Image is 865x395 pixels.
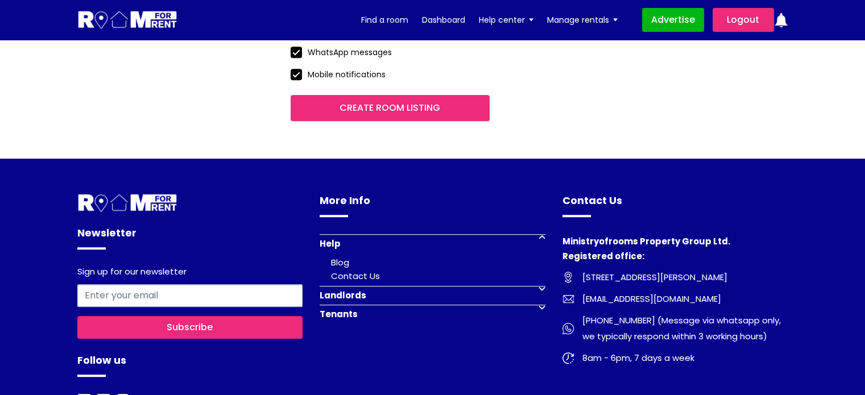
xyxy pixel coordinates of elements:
[361,11,408,28] a: Find a room
[562,272,574,283] img: Room For Rent
[562,323,574,334] img: Room For Rent
[77,10,178,31] img: Logo for Room for Rent, featuring a welcoming design with a house icon and modern typography
[574,291,721,307] span: [EMAIL_ADDRESS][DOMAIN_NAME]
[562,293,574,305] img: Room For Rent
[291,68,386,81] label: Mobile notifications
[77,316,303,339] button: Subscribe
[774,13,788,27] img: ic-notification
[331,256,349,268] a: Blog
[562,313,788,344] a: [PHONE_NUMBER] (Message via whatsapp only, we typically respond within 3 working hours)
[713,8,774,32] a: Logout
[562,291,788,307] a: [EMAIL_ADDRESS][DOMAIN_NAME]
[562,234,788,269] h4: Ministryofrooms Property Group Ltd. Registered office:
[77,352,303,377] h4: Follow us
[642,8,704,32] a: Advertise
[479,11,533,28] a: Help center
[77,225,303,250] h4: Newsletter
[562,352,574,364] img: Room For Rent
[77,267,187,280] label: Sign up for our newsletter
[562,350,788,366] a: 8am - 6pm, 7 days a week
[320,193,545,217] h4: More Info
[320,305,545,323] button: Tenants
[320,234,545,253] button: Help
[574,313,788,344] span: [PHONE_NUMBER] (Message via whatsapp only, we typically respond within 3 working hours)
[574,350,694,366] span: 8am - 6pm, 7 days a week
[547,11,618,28] a: Manage rentals
[291,45,392,59] label: WhatsApp messages
[574,269,727,285] span: [STREET_ADDRESS][PERSON_NAME]
[320,286,545,305] button: Landlords
[562,269,788,285] a: [STREET_ADDRESS][PERSON_NAME]
[77,193,178,214] img: Room For Rent
[331,270,380,282] a: Contact Us
[422,11,465,28] a: Dashboard
[77,284,303,307] input: Enter your email
[562,193,788,217] h4: Contact Us
[291,95,490,121] input: Create room listing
